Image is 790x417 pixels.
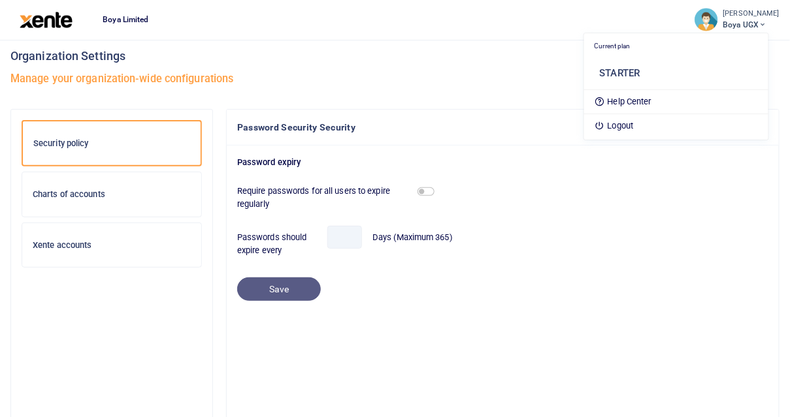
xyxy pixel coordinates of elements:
[97,14,154,25] span: Boya Limited
[237,231,317,256] label: Passwords should expire every
[695,8,780,31] a: profile-user [PERSON_NAME] Boya UGX
[22,120,202,167] a: Security policy
[723,19,780,31] span: Boya UGX
[723,8,780,20] small: [PERSON_NAME]
[22,172,202,217] a: Charts of accounts
[20,12,73,28] img: logo-large
[600,67,758,79] h6: STARTER
[584,93,768,111] a: Help Center
[372,231,453,244] label: Days (Maximum 365)
[584,117,768,135] a: Logout
[10,46,780,66] h3: Organization Settings
[695,8,718,31] img: profile-user
[237,120,768,134] h4: Password Security Security
[22,223,202,268] a: Xente accounts
[33,189,191,200] h6: Charts of accounts
[237,156,768,170] p: Password expiry
[595,41,758,52] p: Current plan
[33,138,190,149] h6: Security policy
[33,240,191,251] h6: Xente accounts
[10,72,780,85] h5: Manage your organization-wide configurations
[20,14,73,24] a: logo-large logo-large
[232,185,412,210] label: Require passwords for all users to expire regularly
